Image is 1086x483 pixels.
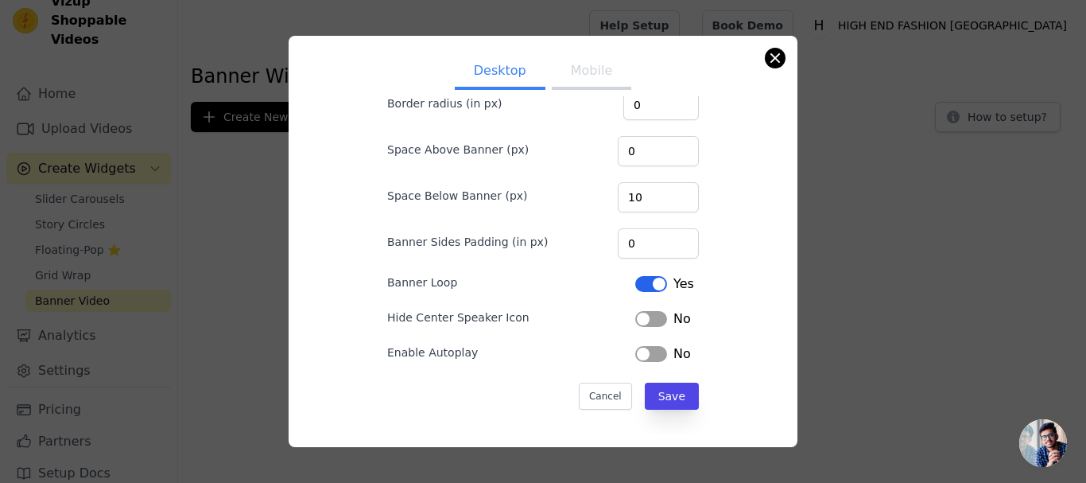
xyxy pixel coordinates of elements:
button: Cancel [579,383,632,410]
span: No [673,310,691,329]
button: Save [645,383,699,410]
span: Yes [673,275,694,294]
button: Mobile [552,55,631,90]
label: Hide Center Speaker Icon [387,310,529,325]
label: Space Below Banner (px) [387,188,528,204]
label: Banner Loop [387,275,457,290]
span: No [673,345,691,364]
button: Close modal [766,49,785,68]
button: Desktop [455,55,545,90]
label: Space Above Banner (px) [387,142,529,158]
label: Enable Autoplay [387,345,478,360]
label: Banner Sides Padding (in px) [387,234,548,250]
label: Border radius (in px) [387,95,502,111]
div: Open chat [1019,419,1067,467]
